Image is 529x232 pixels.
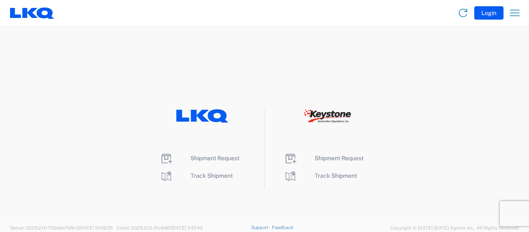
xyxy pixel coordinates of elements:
[272,225,293,230] a: Feedback
[191,155,239,161] span: Shipment Request
[79,225,113,230] span: [DATE] 10:09:35
[474,6,504,20] button: Login
[315,172,357,179] span: Track Shipment
[160,155,239,161] a: Shipment Request
[315,155,364,161] span: Shipment Request
[191,172,233,179] span: Track Shipment
[171,225,203,230] span: [DATE] 11:51:43
[251,225,272,230] a: Support
[117,225,203,230] span: Client: 2025.21.0-f0c8481
[10,225,113,230] span: Server: 2025.21.0-769a9a7b8c3
[390,224,519,232] span: Copyright © [DATE]-[DATE] Agistix Inc., All Rights Reserved
[284,172,357,179] a: Track Shipment
[284,155,364,161] a: Shipment Request
[160,172,233,179] a: Track Shipment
